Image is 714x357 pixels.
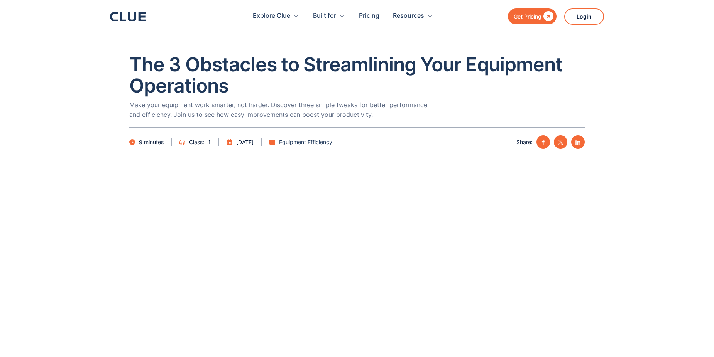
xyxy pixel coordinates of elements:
img: twitter X icon [558,140,563,145]
div: Class: [189,137,204,147]
p: Make your equipment work smarter, not harder. Discover three simple tweaks for better performance... [129,100,430,120]
img: facebook icon [541,140,546,145]
img: linkedin icon [575,140,580,145]
a: Login [564,8,604,25]
div: Built for [313,4,336,28]
h1: The 3 Obstacles to Streamlining Your Equipment Operations [129,54,585,96]
img: folder icon [269,139,275,145]
div:  [541,12,553,21]
div: Get Pricing [514,12,541,21]
a: Get Pricing [508,8,557,24]
div: Resources [393,4,433,28]
div: Built for [313,4,345,28]
img: headphones icon [179,139,185,145]
img: clock icon [129,139,135,145]
div: Explore Clue [253,4,299,28]
div: [DATE] [236,137,254,147]
div: Explore Clue [253,4,290,28]
a: Pricing [359,4,379,28]
a: Equipment Efficiency [279,137,332,147]
div: 1 [208,137,211,147]
img: Calendar scheduling icon [227,139,232,145]
div: Resources [393,4,424,28]
div: 9 minutes [139,137,164,147]
div: Share: [516,137,533,147]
